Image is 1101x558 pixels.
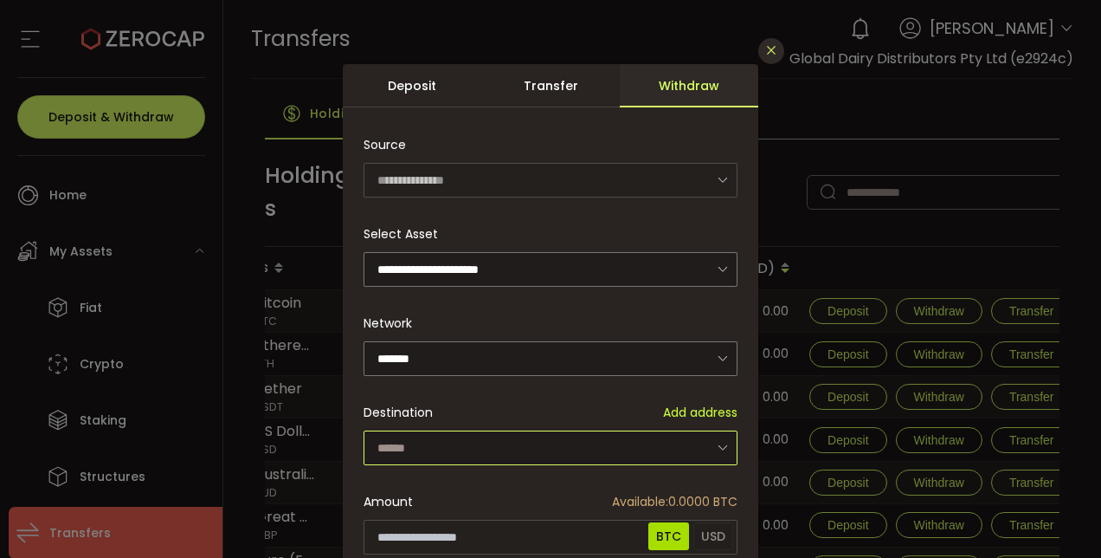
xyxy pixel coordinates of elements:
span: 0.0000 BTC [612,493,737,511]
label: Network [364,315,422,332]
span: Add address [663,404,737,422]
span: Available: [612,493,668,510]
div: Withdraw [620,64,758,107]
label: Select Asset [364,225,448,243]
span: Source [364,127,406,162]
div: Deposit [343,64,481,107]
span: Amount [364,493,413,511]
button: Close [758,38,784,64]
span: Destination [364,404,433,421]
iframe: Chat Widget [1014,475,1101,558]
span: USD [693,522,733,550]
span: BTC [648,522,689,550]
div: Transfer [481,64,620,107]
